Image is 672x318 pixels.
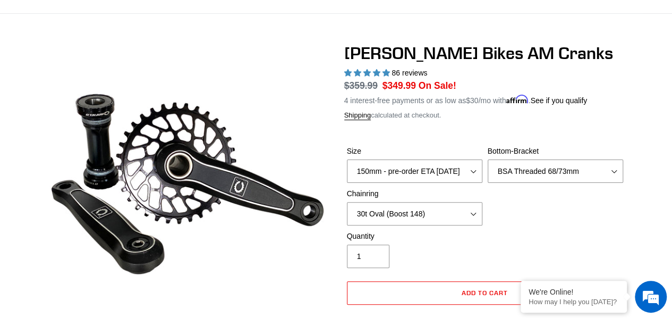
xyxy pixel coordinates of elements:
[347,281,623,305] button: Add to cart
[530,96,587,105] a: See if you qualify - Learn more about Affirm Financing (opens in modal)
[71,60,194,73] div: Chat with us now
[529,298,619,306] p: How may I help you today?
[382,80,416,91] span: $349.99
[174,5,200,31] div: Minimize live chat window
[347,146,482,157] label: Size
[529,288,619,296] div: We're Online!
[347,188,482,199] label: Chainring
[392,69,427,77] span: 86 reviews
[347,231,482,242] label: Quantity
[344,111,371,120] a: Shipping
[488,146,623,157] label: Bottom-Bracket
[419,79,456,93] span: On Sale!
[344,93,588,106] p: 4 interest-free payments or as low as /mo with .
[344,69,392,77] span: 4.97 stars
[344,110,626,121] div: calculated at checkout.
[12,58,28,74] div: Navigation go back
[62,93,147,200] span: We're online!
[466,96,478,105] span: $30
[506,95,529,104] span: Affirm
[462,289,508,297] span: Add to cart
[5,208,202,245] textarea: Type your message and hit 'Enter'
[344,80,378,91] s: $359.99
[344,43,626,63] h1: [PERSON_NAME] Bikes AM Cranks
[34,53,61,80] img: d_696896380_company_1647369064580_696896380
